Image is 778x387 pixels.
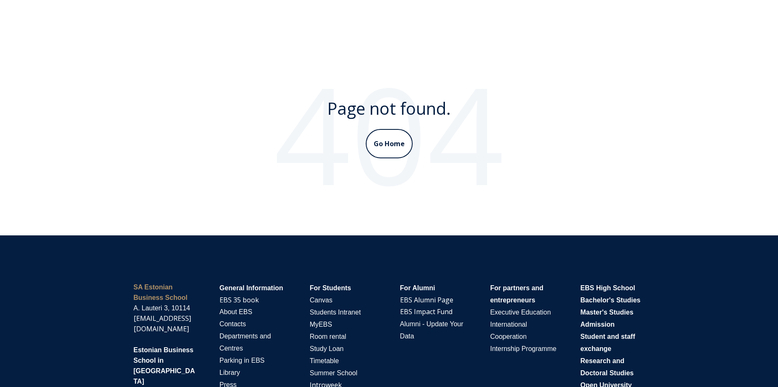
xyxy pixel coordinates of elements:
a: EBS Alumni Page [400,295,453,304]
a: Contacts [220,319,246,328]
span: Timetable [310,357,339,364]
span: Master's Studies [580,309,633,316]
span: Students Intranet [310,309,361,316]
a: Canvas [310,295,332,304]
span: EBS High School [580,284,635,292]
span: Departments and Centres [220,333,271,352]
a: Master's Studies [580,307,633,317]
span: Study Loan [310,345,344,352]
span: Student and staff exchange [580,333,635,352]
a: Study Loan [310,344,344,353]
span: Internship Programme [490,345,556,352]
span: For partners and entrepreneurs [490,284,543,304]
a: Parking in EBS [220,356,265,365]
span: Research and Doctoral Studies [580,357,633,377]
a: Go Home [366,129,413,158]
span: Admission [580,321,615,328]
a: [EMAIL_ADDRESS][DOMAIN_NAME] [134,314,191,333]
a: Summer School [310,368,357,377]
span: MyEBS [310,321,332,328]
a: Admission [580,320,615,329]
span: General Information [220,284,283,292]
span: Library [220,369,240,376]
a: EBS Impact Fund [400,307,452,316]
span: About EBS [220,308,252,315]
a: Internship Programme [490,344,556,353]
span: Room rental [310,333,346,340]
span: Executive Education [490,309,551,316]
strong: SA Estonian Business School [134,284,188,301]
a: Departments and Centres [220,331,271,353]
span: Canvas [310,297,332,304]
a: EBS 35 book [220,295,259,304]
span: Summer School [310,369,357,377]
span: Bachelor's Studies [580,297,640,304]
a: Student and staff exchange [580,332,635,353]
a: MyEBS [310,320,332,329]
a: Room rental [310,332,346,341]
a: Alumni - Update Your Data [400,319,463,341]
a: About EBS [220,307,252,316]
span: Alumni - Update Your Data [400,320,463,340]
span: A. Lauteri 3, 10114 [134,304,190,312]
a: Research and Doctoral Studies [580,356,633,377]
a: Timetable [310,356,339,365]
a: Bachelor's Studies [580,295,640,304]
a: EBS High School [580,283,635,292]
span: Estonian Business School in [GEOGRAPHIC_DATA] [134,346,195,385]
a: International Cooperation [490,320,527,341]
a: Executive Education [490,307,551,317]
span: For Students [310,284,351,292]
span: International Cooperation [490,321,527,340]
a: Library [220,368,240,377]
h1: Page not found. [117,98,662,119]
a: Students Intranet [310,307,361,317]
span: Parking in EBS [220,357,265,364]
span: Contacts [220,320,246,328]
span: For Alumni [400,284,435,292]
